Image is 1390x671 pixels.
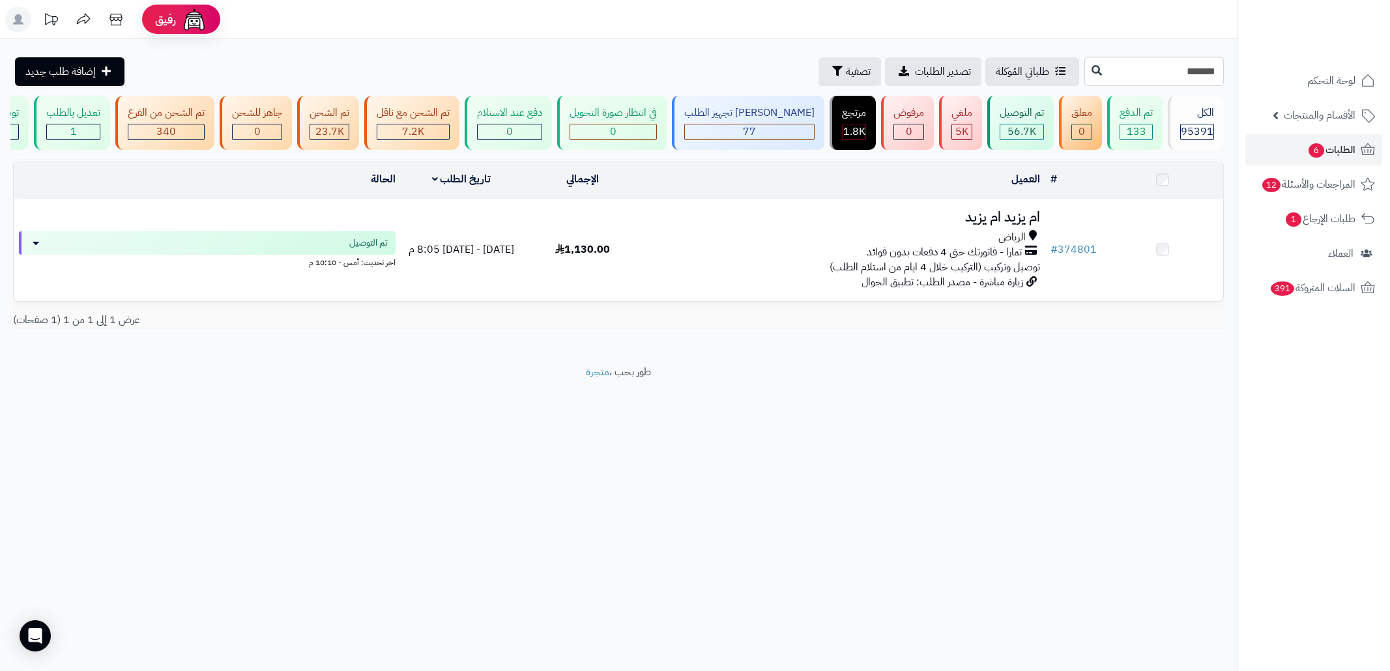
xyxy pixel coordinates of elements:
a: العملاء [1245,238,1382,269]
div: عرض 1 إلى 1 من 1 (1 صفحات) [3,313,618,328]
span: تم التوصيل [349,236,388,250]
a: تم الشحن 23.7K [295,96,362,150]
a: مرفوض 0 [878,96,936,150]
a: السلات المتروكة391 [1245,272,1382,304]
a: # [1050,171,1057,187]
div: [PERSON_NAME] تجهيز الطلب [684,106,815,121]
span: 1 [1286,212,1301,227]
div: الكل [1180,106,1214,121]
div: 340 [128,124,204,139]
div: 0 [233,124,282,139]
span: 1,130.00 [555,242,610,257]
div: تم الدفع [1120,106,1153,121]
span: [DATE] - [DATE] 8:05 م [409,242,514,257]
button: تصفية [818,57,881,86]
div: تعديل بالطلب [46,106,100,121]
div: ملغي [951,106,972,121]
a: الحالة [371,171,396,187]
div: 0 [570,124,656,139]
span: 1 [70,124,77,139]
a: الإجمالي [566,171,599,187]
span: 56.7K [1007,124,1036,139]
div: معلق [1071,106,1092,121]
div: في انتظار صورة التحويل [570,106,657,121]
img: ai-face.png [181,7,207,33]
span: 391 [1271,281,1294,296]
span: 7.2K [402,124,424,139]
span: طلبات الإرجاع [1284,210,1355,228]
a: طلبات الإرجاع1 [1245,203,1382,235]
span: 95391 [1181,124,1213,139]
span: 0 [254,124,261,139]
span: الأقسام والمنتجات [1284,106,1355,124]
a: مرتجع 1.8K [827,96,878,150]
span: لوحة التحكم [1307,72,1355,90]
a: تم الشحن مع ناقل 7.2K [362,96,462,150]
a: العميل [1011,171,1040,187]
span: تمارا - فاتورتك حتى 4 دفعات بدون فوائد [867,245,1022,260]
div: 133 [1120,124,1152,139]
div: 56719 [1000,124,1043,139]
a: في انتظار صورة التحويل 0 [555,96,669,150]
a: تم الدفع 133 [1105,96,1165,150]
a: المراجعات والأسئلة12 [1245,169,1382,200]
span: 0 [610,124,616,139]
span: 1.8K [843,124,865,139]
span: 0 [1079,124,1085,139]
div: تم الشحن من الفرع [128,106,205,121]
a: جاهز للشحن 0 [217,96,295,150]
span: السلات المتروكة [1269,279,1355,297]
span: العملاء [1328,244,1354,263]
div: تم الشحن [310,106,349,121]
a: تاريخ الطلب [432,171,491,187]
div: 1 [47,124,100,139]
div: اخر تحديث: أمس - 10:10 م [19,255,396,268]
span: 77 [743,124,756,139]
a: تعديل بالطلب 1 [31,96,113,150]
span: 6 [1309,143,1324,158]
a: طلباتي المُوكلة [985,57,1079,86]
div: مرتجع [842,106,866,121]
a: الطلبات6 [1245,134,1382,165]
span: طلباتي المُوكلة [996,64,1049,79]
a: تصدير الطلبات [885,57,981,86]
div: Open Intercom Messenger [20,620,51,651]
div: تم التوصيل [1000,106,1044,121]
a: تم التوصيل 56.7K [985,96,1056,150]
span: تصدير الطلبات [915,64,971,79]
span: المراجعات والأسئلة [1261,175,1355,193]
div: 0 [478,124,542,139]
h3: ام يزيد ام يزيد [648,210,1040,225]
a: ملغي 5K [936,96,985,150]
div: جاهز للشحن [232,106,282,121]
span: # [1050,242,1058,257]
span: 23.7K [315,124,344,139]
div: 4984 [952,124,972,139]
div: دفع عند الاستلام [477,106,542,121]
a: [PERSON_NAME] تجهيز الطلب 77 [669,96,827,150]
a: تم الشحن من الفرع 340 [113,96,217,150]
div: 7223 [377,124,449,139]
div: 0 [1072,124,1092,139]
a: إضافة طلب جديد [15,57,124,86]
a: متجرة [586,364,609,380]
a: دفع عند الاستلام 0 [462,96,555,150]
span: الرياض [998,230,1026,245]
span: زيارة مباشرة - مصدر الطلب: تطبيق الجوال [862,274,1023,290]
div: 77 [685,124,814,139]
span: توصيل وتركيب (التركيب خلال 4 ايام من استلام الطلب) [830,259,1040,275]
span: 133 [1127,124,1146,139]
span: تصفية [846,64,871,79]
div: مرفوض [893,106,924,121]
span: 5K [955,124,968,139]
span: 340 [156,124,176,139]
span: الطلبات [1307,141,1355,159]
span: إضافة طلب جديد [25,64,96,79]
span: 0 [906,124,912,139]
div: 1813 [843,124,865,139]
a: الكل95391 [1165,96,1226,150]
a: معلق 0 [1056,96,1105,150]
div: 0 [894,124,923,139]
a: تحديثات المنصة [35,7,67,36]
span: 12 [1262,178,1281,192]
